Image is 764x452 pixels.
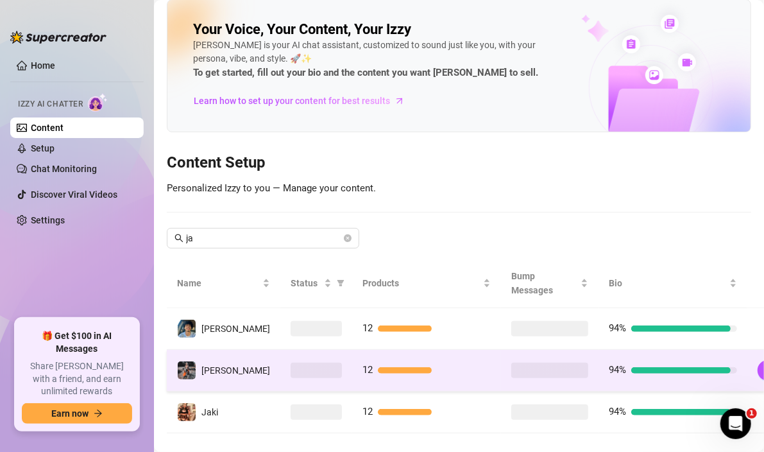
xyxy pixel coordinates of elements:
[174,234,183,243] span: search
[362,364,373,376] span: 12
[201,407,218,417] span: Jaki
[22,330,132,355] span: 🎁 Get $100 in AI Messages
[280,259,352,308] th: Status
[511,269,578,297] span: Bump Messages
[362,276,480,290] span: Products
[352,259,501,308] th: Products
[337,279,344,287] span: filter
[51,408,89,419] span: Earn now
[609,276,727,290] span: Bio
[609,406,626,417] span: 94%
[10,31,106,44] img: logo-BBDzfeDw.svg
[88,93,108,112] img: AI Chatter
[393,94,406,107] span: arrow-right
[201,324,270,334] span: [PERSON_NAME]
[291,276,321,290] span: Status
[178,403,196,421] img: Jaki
[193,67,538,78] strong: To get started, fill out your bio and the content you want [PERSON_NAME] to sell.
[94,409,103,418] span: arrow-right
[362,406,373,417] span: 12
[609,364,626,376] span: 94%
[747,408,757,419] span: 1
[193,21,411,39] h2: Your Voice, Your Content, Your Izzy
[31,164,97,174] a: Chat Monitoring
[194,94,390,108] span: Learn how to set up your content for best results
[609,322,626,334] span: 94%
[31,143,55,153] a: Setup
[186,231,341,245] input: Search account
[167,182,376,194] span: Personalized Izzy to you — Manage your content.
[31,189,117,200] a: Discover Viral Videos
[552,1,751,132] img: ai-chatter-content-library-cLFOSyPT.png
[334,274,347,293] span: filter
[178,320,196,338] img: Elijah
[18,98,83,110] span: Izzy AI Chatter
[177,276,260,290] span: Name
[167,259,280,308] th: Name
[31,123,64,133] a: Content
[31,215,65,225] a: Settings
[501,259,598,308] th: Bump Messages
[22,403,132,424] button: Earn nowarrow-right
[193,91,414,111] a: Learn how to set up your content for best results
[598,259,747,308] th: Bio
[344,234,352,242] button: close-circle
[201,365,270,376] span: [PERSON_NAME]
[31,60,55,71] a: Home
[362,322,373,334] span: 12
[193,39,565,81] div: [PERSON_NAME] is your AI chat assistant, customized to sound just like you, with your persona, vi...
[178,361,196,379] img: Jayme
[167,153,751,173] h3: Content Setup
[22,360,132,398] span: Share [PERSON_NAME] with a friend, and earn unlimited rewards
[720,408,751,439] iframe: Intercom live chat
